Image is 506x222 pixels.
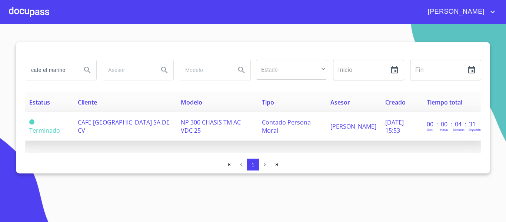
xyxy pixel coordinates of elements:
span: Cliente [78,98,97,106]
p: 00 : 00 : 04 : 31 [427,120,477,128]
p: Horas [440,127,448,132]
button: Search [233,61,250,79]
span: Estatus [29,98,50,106]
button: Search [156,61,173,79]
span: 1 [252,162,254,168]
span: Tipo [262,98,274,106]
span: Terminado [29,126,60,135]
span: NP 300 CHASIS TM AC VDC 25 [181,118,241,135]
span: Tiempo total [427,98,462,106]
span: Terminado [29,119,34,125]
p: Dias [427,127,433,132]
input: search [179,60,230,80]
input: search [25,60,76,80]
span: Contado Persona Moral [262,118,311,135]
span: CAFE [GEOGRAPHIC_DATA] SA DE CV [78,118,170,135]
span: Modelo [181,98,202,106]
span: Creado [385,98,406,106]
span: [DATE] 15:53 [385,118,404,135]
p: Minutos [453,127,465,132]
span: [PERSON_NAME] [330,122,376,130]
p: Segundos [469,127,482,132]
button: Search [79,61,96,79]
span: Asesor [330,98,350,106]
button: 1 [247,159,259,170]
button: account of current user [422,6,497,18]
span: [PERSON_NAME] [422,6,488,18]
div: ​ [256,60,327,80]
input: search [102,60,153,80]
